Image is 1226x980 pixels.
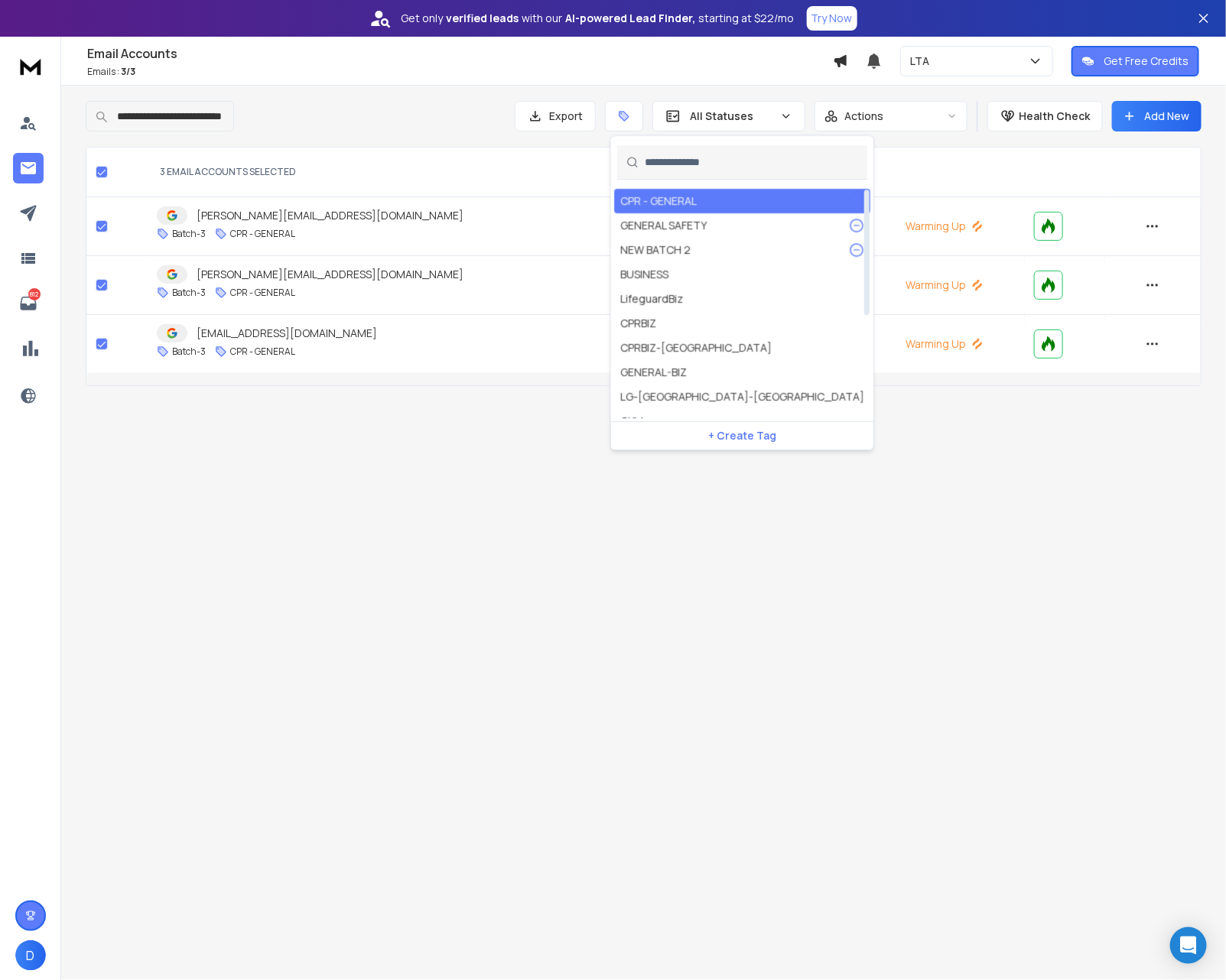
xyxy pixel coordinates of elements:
[873,336,1016,352] p: Warming Up
[160,166,695,178] div: 3 EMAIL ACCOUNTS SELECTED
[15,940,46,971] button: D
[402,11,795,26] p: Get only with our starting at $22/mo
[620,316,656,331] span: CPRBIZ
[566,11,696,26] strong: AI-powered Lead Finder,
[13,288,44,319] a: 812
[910,54,935,69] p: LTA
[620,242,691,258] span: NEW BATCH 2
[1170,927,1207,964] div: Open Intercom Messenger
[620,267,668,282] span: BUSINESS
[620,291,683,307] span: LifeguardBiz
[620,193,697,209] span: CPR - GENERAL
[620,365,687,380] span: GENERAL-BIZ
[172,346,206,358] p: Batch-3
[807,6,857,31] button: Try Now
[1112,101,1202,131] button: Add New
[172,228,206,240] p: Batch-3
[515,101,596,131] button: Export
[620,218,707,233] span: GENERAL SAFETY
[230,287,295,299] p: CPR - GENERAL
[447,11,519,26] strong: verified leads
[1019,109,1090,124] p: Health Check
[708,428,776,443] p: + Create Tag
[873,219,1016,234] p: Warming Up
[1072,46,1199,76] button: Get Free Credits
[15,52,46,80] img: logo
[172,287,206,299] p: Batch-3
[987,101,1103,131] button: Health Check
[620,414,643,429] span: GYM
[611,421,873,449] button: + Create Tag
[690,109,774,124] p: All Statuses
[197,208,463,223] p: [PERSON_NAME][EMAIL_ADDRESS][DOMAIN_NAME]
[1104,54,1189,69] p: Get Free Credits
[844,109,883,124] p: Actions
[87,44,833,63] h1: Email Accounts
[620,340,772,355] span: CPRBIZ-[GEOGRAPHIC_DATA]
[230,346,295,358] p: CPR - GENERAL
[230,228,295,240] p: CPR - GENERAL
[28,288,41,300] p: 812
[197,267,463,282] p: [PERSON_NAME][EMAIL_ADDRESS][DOMAIN_NAME]
[87,66,833,78] p: Emails :
[620,389,864,404] span: LG-[GEOGRAPHIC_DATA]-[GEOGRAPHIC_DATA]
[197,326,377,341] p: [EMAIL_ADDRESS][DOMAIN_NAME]
[873,277,1016,293] p: Warming Up
[121,65,135,78] span: 3 / 3
[811,11,853,26] p: Try Now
